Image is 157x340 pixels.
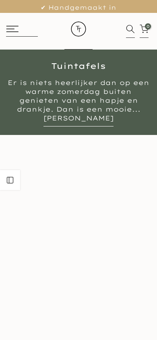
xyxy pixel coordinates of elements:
[6,78,151,122] div: Er is niets heerlijker dan op een warme zomerdag buiten genieten van een hapje en drankje. Dan is...
[64,13,93,45] img: trend-table
[145,23,151,29] span: 0
[6,62,151,70] h1: Tuintafels
[10,2,147,24] p: ✔ Handgemaakt in [GEOGRAPHIC_DATA]
[140,25,149,38] a: 0
[43,114,114,126] a: [PERSON_NAME]
[1,299,41,339] iframe: toggle-frame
